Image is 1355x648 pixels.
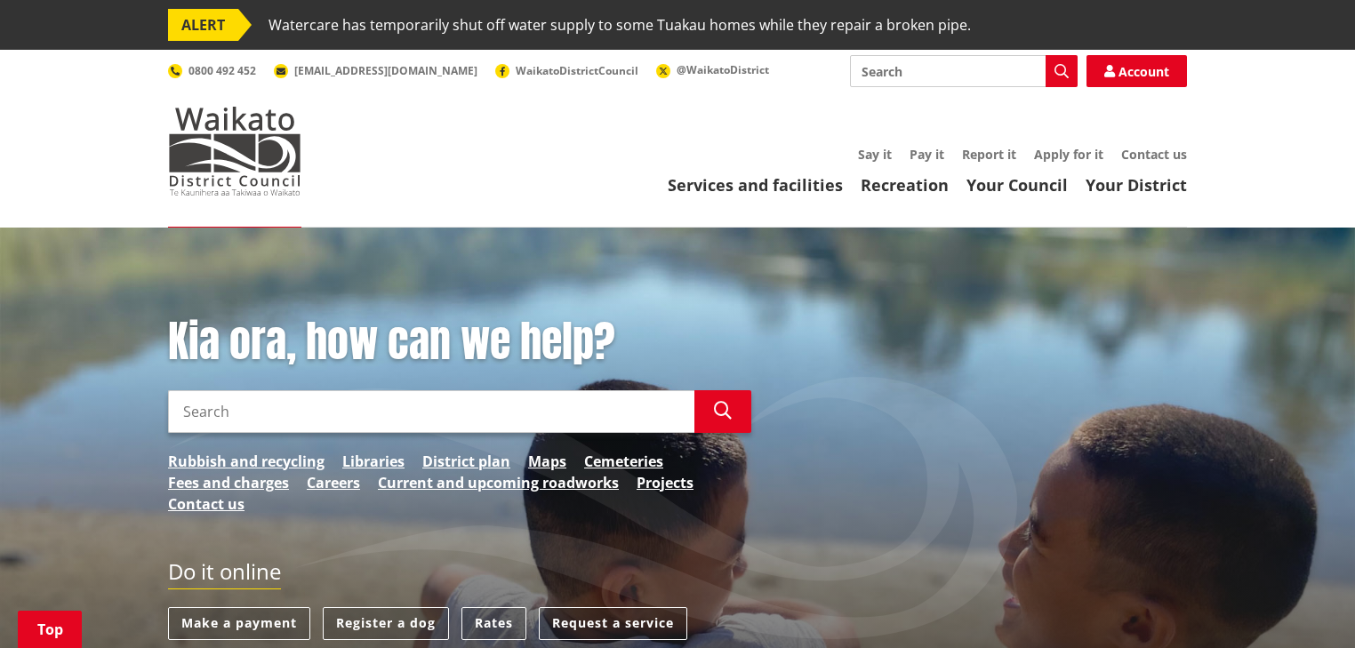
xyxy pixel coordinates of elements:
a: Cemeteries [584,451,663,472]
a: Request a service [539,607,687,640]
a: Libraries [342,451,405,472]
a: Top [18,611,82,648]
h1: Kia ora, how can we help? [168,316,751,368]
input: Search input [168,390,694,433]
a: Contact us [168,493,245,515]
span: ALERT [168,9,238,41]
a: Pay it [910,146,944,163]
a: Say it [858,146,892,163]
a: Rubbish and recycling [168,451,325,472]
a: Projects [637,472,694,493]
span: [EMAIL_ADDRESS][DOMAIN_NAME] [294,63,477,78]
a: Careers [307,472,360,493]
a: Recreation [861,174,949,196]
a: Account [1086,55,1187,87]
input: Search input [850,55,1078,87]
a: 0800 492 452 [168,63,256,78]
a: [EMAIL_ADDRESS][DOMAIN_NAME] [274,63,477,78]
a: @WaikatoDistrict [656,62,769,77]
a: Maps [528,451,566,472]
a: Register a dog [323,607,449,640]
span: WaikatoDistrictCouncil [516,63,638,78]
h2: Do it online [168,559,281,590]
a: Current and upcoming roadworks [378,472,619,493]
img: Waikato District Council - Te Kaunihera aa Takiwaa o Waikato [168,107,301,196]
a: Make a payment [168,607,310,640]
a: Contact us [1121,146,1187,163]
a: Report it [962,146,1016,163]
span: Watercare has temporarily shut off water supply to some Tuakau homes while they repair a broken p... [269,9,971,41]
a: District plan [422,451,510,472]
a: Your District [1086,174,1187,196]
a: Fees and charges [168,472,289,493]
a: Rates [461,607,526,640]
a: Your Council [966,174,1068,196]
a: Apply for it [1034,146,1103,163]
a: Services and facilities [668,174,843,196]
span: @WaikatoDistrict [677,62,769,77]
span: 0800 492 452 [188,63,256,78]
a: WaikatoDistrictCouncil [495,63,638,78]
